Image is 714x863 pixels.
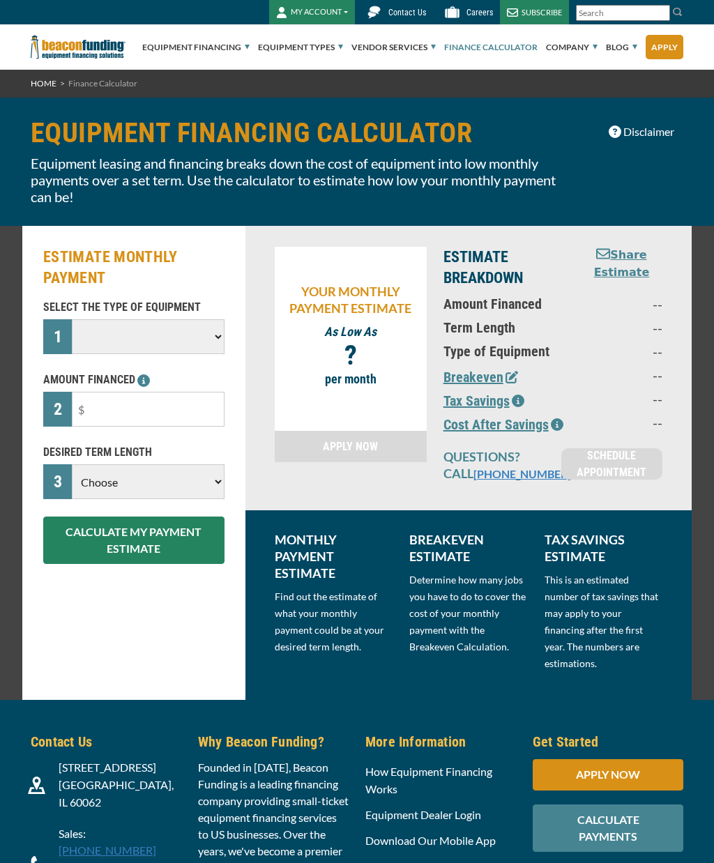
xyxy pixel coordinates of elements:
h5: More Information [365,731,516,752]
p: As Low As [282,323,420,340]
button: Share Estimate [581,247,662,281]
div: CALCULATE PAYMENTS [533,804,683,852]
p: Type of Equipment [443,343,564,360]
img: Beacon Funding Corporation logo [31,24,126,70]
a: Blog [606,25,637,70]
p: ? [282,347,420,364]
img: Search [672,6,683,17]
a: HOME [31,78,56,89]
a: APPLY NOW [533,767,683,781]
button: Tax Savings [443,390,524,411]
a: How Equipment Financing Works [365,765,492,795]
a: Vendor Services [351,25,436,70]
a: [PHONE_NUMBER] [473,467,571,480]
p: Term Length [443,319,564,336]
p: -- [581,319,662,336]
div: 3 [43,464,72,499]
a: Clear search text [655,8,667,19]
div: APPLY NOW [533,759,683,791]
h2: ESTIMATE MONTHLY PAYMENT [43,247,225,289]
p: per month [282,371,420,388]
div: 2 [43,392,72,427]
a: CALCULATE PAYMENTS [533,830,683,843]
p: SELECT THE TYPE OF EQUIPMENT [43,299,225,316]
a: Apply [646,35,683,59]
img: Beacon Funding location [28,777,45,794]
input: Search [576,5,670,21]
a: [PHONE_NUMBER] [59,843,156,857]
p: -- [581,414,662,431]
span: Contact Us [388,8,426,17]
h5: Get Started [533,731,683,752]
a: Download Our Mobile App [365,834,496,847]
button: Breakeven [443,367,518,388]
span: Careers [466,8,493,17]
p: MONTHLY PAYMENT ESTIMATE [275,531,393,581]
p: -- [581,343,662,360]
p: AMOUNT FINANCED [43,372,225,388]
p: Sales: [59,825,181,859]
p: -- [581,390,662,407]
p: BREAKEVEN ESTIMATE [409,531,527,565]
p: TAX SAVINGS ESTIMATE [545,531,662,565]
p: Find out the estimate of what your monthly payment could be at your desired term length. [275,588,393,655]
a: Equipment Financing [142,25,250,70]
a: Equipment Types [258,25,343,70]
p: QUESTIONS? CALL [443,448,545,482]
a: Equipment Dealer Login [365,808,481,821]
p: DESIRED TERM LENGTH [43,444,225,461]
span: Finance Calculator [68,78,137,89]
div: 1 [43,319,72,354]
span: [STREET_ADDRESS] [GEOGRAPHIC_DATA], IL 60062 [59,761,174,809]
p: Equipment leasing and financing breaks down the cost of equipment into low monthly payments over ... [31,155,572,205]
p: Determine how many jobs you have to do to cover the cost of your monthly payment with the Breakev... [409,572,527,655]
a: Company [546,25,598,70]
h5: Why Beacon Funding? [198,731,349,752]
a: Finance Calculator [444,25,538,70]
p: ESTIMATE BREAKDOWN [443,247,564,289]
a: SCHEDULE APPOINTMENT [561,448,662,480]
button: Disclaimer [600,119,683,145]
p: -- [581,367,662,383]
a: APPLY NOW [275,431,427,462]
button: CALCULATE MY PAYMENT ESTIMATE [43,517,225,564]
p: Amount Financed [443,296,564,312]
p: YOUR MONTHLY PAYMENT ESTIMATE [282,283,420,316]
h1: EQUIPMENT FINANCING CALCULATOR [31,119,572,148]
p: This is an estimated number of tax savings that may apply to your financing after the first year.... [545,572,662,672]
input: $ [72,392,225,427]
p: -- [581,296,662,312]
span: Disclaimer [623,123,674,140]
button: Cost After Savings [443,414,563,435]
h5: Contact Us [31,731,181,752]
